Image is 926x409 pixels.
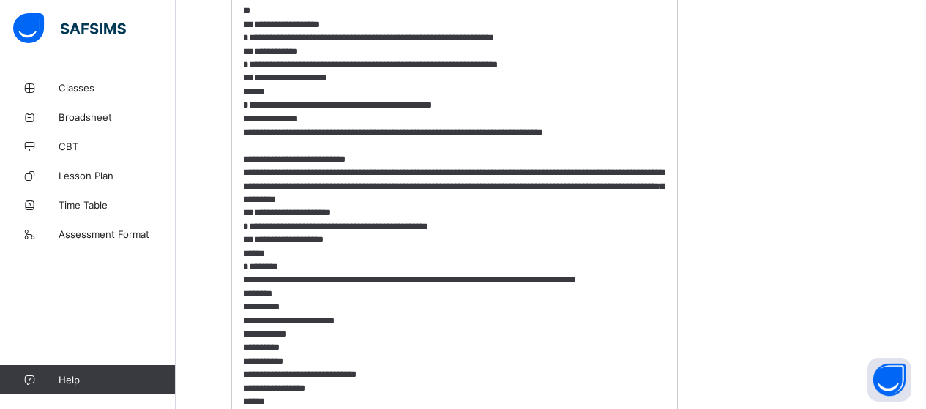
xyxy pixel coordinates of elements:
span: Time Table [59,199,176,211]
span: Lesson Plan [59,170,176,181]
button: Open asap [867,358,911,402]
span: Broadsheet [59,111,176,123]
span: Classes [59,82,176,94]
span: CBT [59,140,176,152]
img: safsims [13,13,126,44]
span: Assessment Format [59,228,176,240]
span: Help [59,374,175,386]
